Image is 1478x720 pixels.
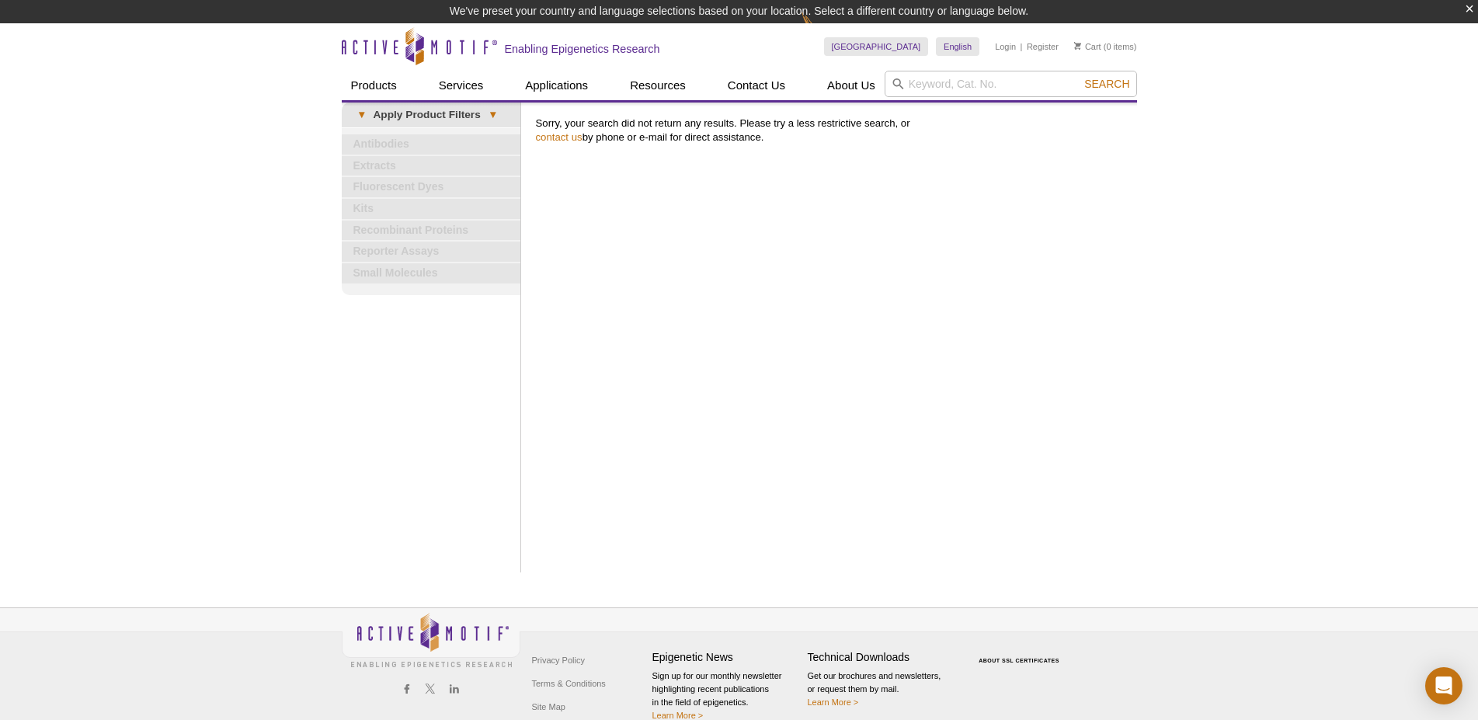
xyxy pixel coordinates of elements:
p: Get our brochures and newsletters, or request them by mail. [808,670,955,709]
img: Active Motif, [342,608,520,671]
h4: Technical Downloads [808,651,955,664]
div: Open Intercom Messenger [1425,667,1462,704]
span: Search [1084,78,1129,90]
a: Products [342,71,406,100]
a: Site Map [528,695,569,718]
span: ▾ [481,108,505,122]
input: Keyword, Cat. No. [885,71,1137,97]
a: Register [1027,41,1059,52]
a: Contact Us [718,71,795,100]
h4: Epigenetic News [652,651,800,664]
a: Privacy Policy [528,649,589,672]
a: Resources [621,71,695,100]
a: English [936,37,979,56]
table: Click to Verify - This site chose Symantec SSL for secure e-commerce and confidential communicati... [963,635,1080,670]
a: About Us [818,71,885,100]
li: (0 items) [1074,37,1137,56]
a: Recombinant Proteins [342,221,520,241]
a: Terms & Conditions [528,672,610,695]
a: Small Molecules [342,263,520,283]
img: Change Here [802,12,843,48]
a: Learn More > [808,697,859,707]
a: Services [429,71,493,100]
a: contact us [536,131,583,143]
a: ABOUT SSL CERTIFICATES [979,658,1059,663]
span: ▾ [350,108,374,122]
h2: Enabling Epigenetics Research [505,42,660,56]
a: Reporter Assays [342,242,520,262]
a: Login [995,41,1016,52]
img: Your Cart [1074,42,1081,50]
a: [GEOGRAPHIC_DATA] [824,37,929,56]
a: Antibodies [342,134,520,155]
a: Kits [342,199,520,219]
p: Sorry, your search did not return any results. Please try a less restrictive search, or by phone ... [536,117,1129,144]
a: Fluorescent Dyes [342,177,520,197]
a: Cart [1074,41,1101,52]
a: Applications [516,71,597,100]
button: Search [1080,77,1134,91]
li: | [1021,37,1023,56]
a: ▾Apply Product Filters▾ [342,103,520,127]
a: Learn More > [652,711,704,720]
a: Extracts [342,156,520,176]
